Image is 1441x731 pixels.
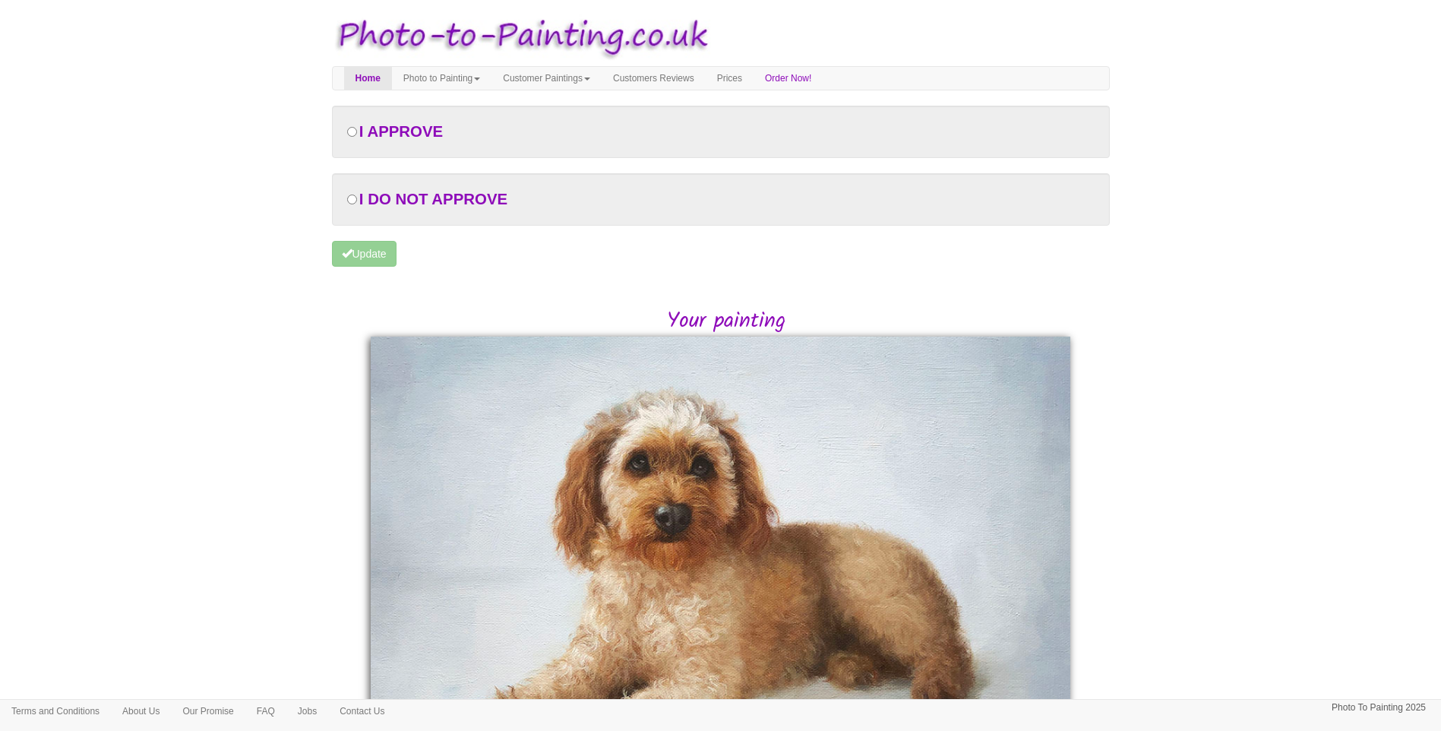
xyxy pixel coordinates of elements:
[754,67,823,90] a: Order Now!
[602,67,706,90] a: Customers Reviews
[1332,700,1426,716] p: Photo To Painting 2025
[359,191,507,207] span: I DO NOT APPROVE
[171,700,245,723] a: Our Promise
[392,67,491,90] a: Photo to Painting
[111,700,171,723] a: About Us
[343,310,1110,334] h2: Your painting
[706,67,754,90] a: Prices
[491,67,602,90] a: Customer Paintings
[359,123,443,140] span: I APPROVE
[245,700,286,723] a: FAQ
[328,700,396,723] a: Contact Us
[286,700,328,723] a: Jobs
[324,8,713,66] img: Photo to Painting
[344,67,392,90] a: Home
